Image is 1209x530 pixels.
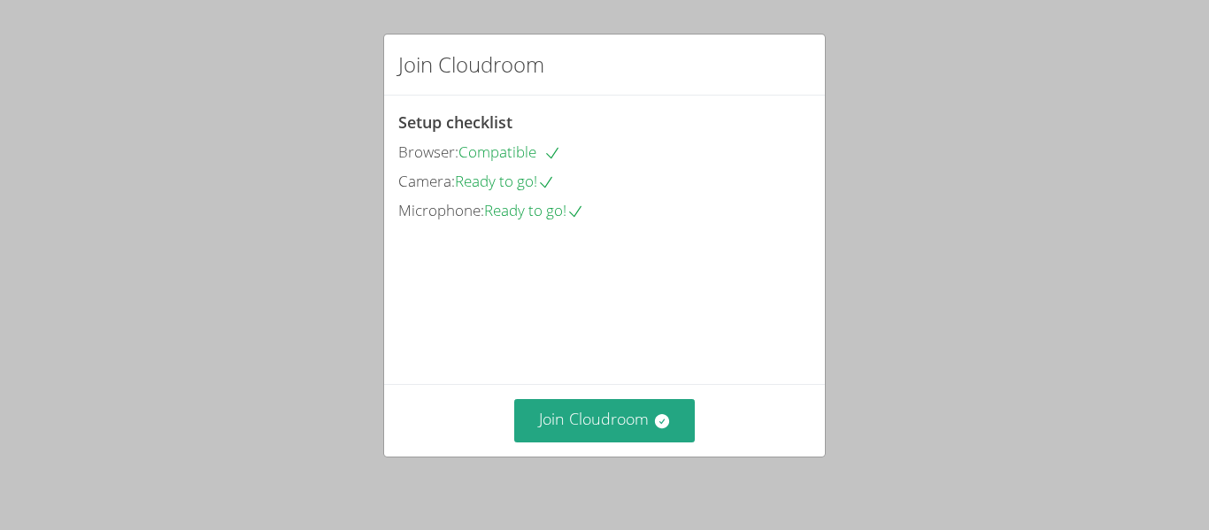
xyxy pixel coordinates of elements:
[398,200,484,220] span: Microphone:
[398,49,544,81] h2: Join Cloudroom
[514,399,696,442] button: Join Cloudroom
[398,111,512,133] span: Setup checklist
[398,171,455,191] span: Camera:
[484,200,584,220] span: Ready to go!
[458,142,561,162] span: Compatible
[455,171,555,191] span: Ready to go!
[398,142,458,162] span: Browser:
